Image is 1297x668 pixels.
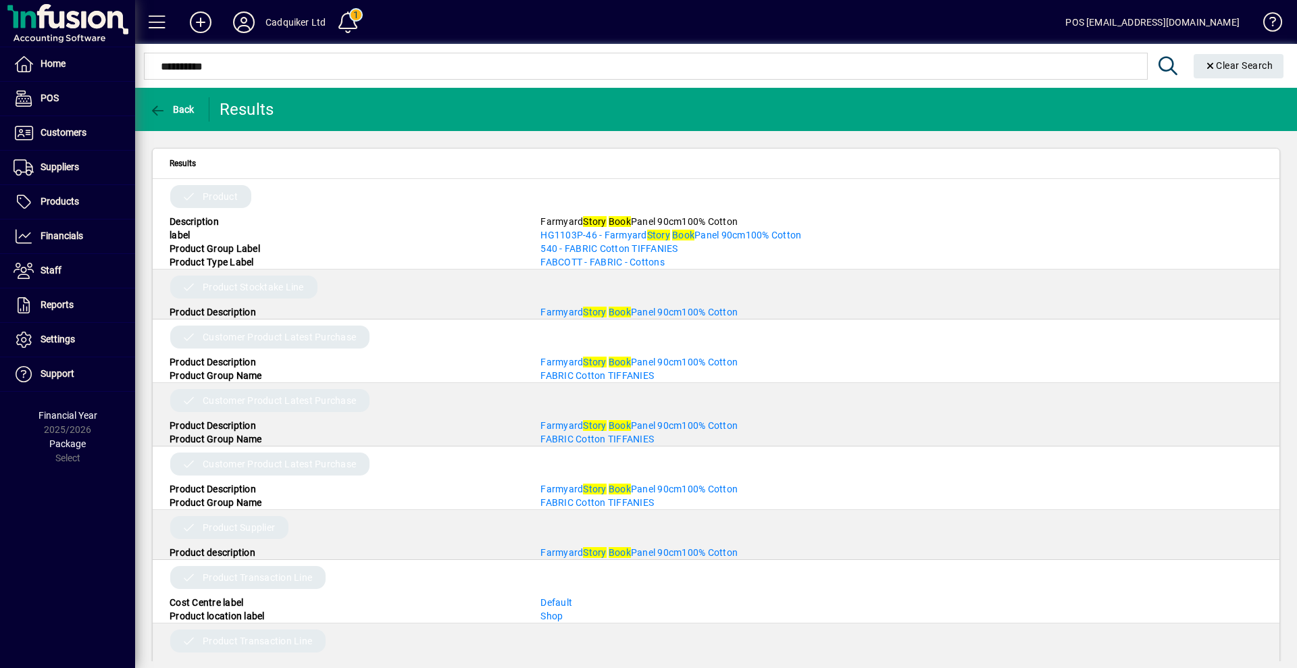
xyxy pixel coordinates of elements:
[540,307,738,317] a: FarmyardStory BookPanel 90cm100% Cotton
[540,216,738,227] span: Farmyard Panel 90cm100% Cotton
[203,634,312,648] span: Product Transaction Line
[222,10,265,34] button: Profile
[1194,54,1284,78] button: Clear
[265,11,326,33] div: Cadquiker Ltd
[1204,60,1273,71] span: Clear Search
[583,547,606,558] em: Story
[159,432,530,446] div: Product Group Name
[7,151,135,184] a: Suppliers
[159,215,530,228] div: Description
[609,547,631,558] em: Book
[7,82,135,115] a: POS
[146,97,198,122] button: Back
[159,482,530,496] div: Product Description
[540,357,738,367] a: FarmyardStory BookPanel 90cm100% Cotton
[540,547,738,558] a: FarmyardStory BookPanel 90cm100% Cotton
[41,127,86,138] span: Customers
[609,216,631,227] em: Book
[583,307,606,317] em: Story
[540,420,738,431] a: FarmyardStory BookPanel 90cm100% Cotton
[203,457,356,471] span: Customer Product Latest Purchase
[609,307,631,317] em: Book
[583,484,606,494] em: Story
[540,216,738,227] a: FarmyardStory BookPanel 90cm100% Cotton
[647,230,670,240] em: Story
[203,280,304,294] span: Product Stocktake Line
[7,357,135,391] a: Support
[7,47,135,81] a: Home
[220,99,277,120] div: Results
[540,611,563,621] a: Shop
[41,161,79,172] span: Suppliers
[583,420,606,431] em: Story
[170,156,196,171] span: Results
[7,254,135,288] a: Staff
[609,484,631,494] em: Book
[7,116,135,150] a: Customers
[1253,3,1280,47] a: Knowledge Base
[203,190,238,203] span: Product
[159,496,530,509] div: Product Group Name
[159,255,530,269] div: Product Type Label
[609,357,631,367] em: Book
[41,93,59,103] span: POS
[159,596,530,609] div: Cost Centre label
[609,420,631,431] em: Book
[540,257,665,267] a: FABCOTT - FABRIC - Cottons
[540,484,738,494] span: Farmyard Panel 90cm100% Cotton
[583,216,606,227] em: Story
[49,438,86,449] span: Package
[159,305,530,319] div: Product Description
[540,370,654,381] a: FABRIC Cotton TIFFANIES
[39,410,97,421] span: Financial Year
[7,323,135,357] a: Settings
[159,609,530,623] div: Product location label
[7,288,135,322] a: Reports
[7,220,135,253] a: Financials
[540,484,738,494] a: FarmyardStory BookPanel 90cm100% Cotton
[159,369,530,382] div: Product Group Name
[203,394,356,407] span: Customer Product Latest Purchase
[41,265,61,276] span: Staff
[159,419,530,432] div: Product Description
[159,228,530,242] div: label
[1065,11,1240,33] div: POS [EMAIL_ADDRESS][DOMAIN_NAME]
[149,104,195,115] span: Back
[159,355,530,369] div: Product Description
[159,546,530,559] div: Product description
[540,230,801,240] span: HG1103P-46 - Farmyard Panel 90cm100% Cotton
[540,597,572,608] a: Default
[41,368,74,379] span: Support
[540,497,654,508] a: FABRIC Cotton TIFFANIES
[540,243,678,254] a: 540 - FABRIC Cotton TIFFANIES
[41,334,75,344] span: Settings
[203,571,312,584] span: Product Transaction Line
[135,97,209,122] app-page-header-button: Back
[540,434,654,444] a: FABRIC Cotton TIFFANIES
[540,230,801,240] a: HG1103P-46 - FarmyardStory BookPanel 90cm100% Cotton
[41,230,83,241] span: Financials
[203,330,356,344] span: Customer Product Latest Purchase
[41,299,74,310] span: Reports
[41,58,66,69] span: Home
[540,357,738,367] span: Farmyard Panel 90cm100% Cotton
[159,242,530,255] div: Product Group Label
[540,547,738,558] span: Farmyard Panel 90cm100% Cotton
[583,357,606,367] em: Story
[41,196,79,207] span: Products
[7,185,135,219] a: Products
[540,420,738,431] span: Farmyard Panel 90cm100% Cotton
[203,521,275,534] span: Product Supplier
[672,230,694,240] em: Book
[540,307,738,317] span: Farmyard Panel 90cm100% Cotton
[179,10,222,34] button: Add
